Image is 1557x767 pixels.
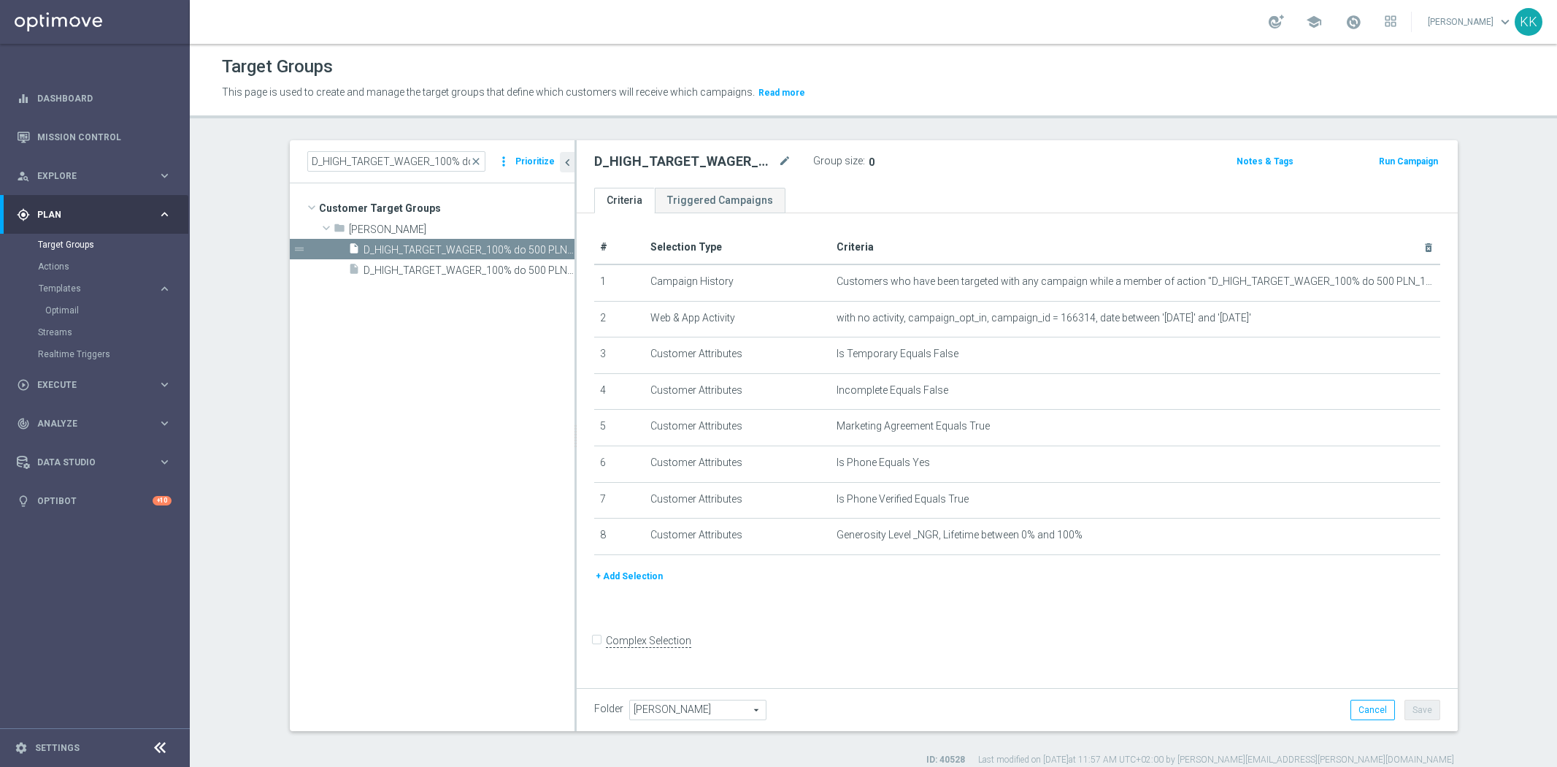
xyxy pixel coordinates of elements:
[1515,8,1542,36] div: KK
[837,241,874,253] span: Criteria
[837,312,1251,324] span: with no activity, campaign_opt_in, campaign_id = 166314, date between '[DATE]' and '[DATE]'
[16,418,172,430] button: track_changes Analyze keyboard_arrow_right
[837,384,948,397] span: Incomplete Equals False
[38,256,188,278] div: Actions
[17,208,30,221] i: gps_fixed
[17,481,172,520] div: Optibot
[158,282,172,296] i: keyboard_arrow_right
[364,264,574,277] span: D_HIGH_TARGET_WAGER_100% do 500 PLN_120825_SMS
[16,379,172,391] div: play_circle_outline Execute keyboard_arrow_right
[1497,14,1513,30] span: keyboard_arrow_down
[594,231,645,264] th: #
[813,155,863,167] label: Group size
[16,170,172,182] button: person_search Explore keyboard_arrow_right
[496,151,511,172] i: more_vert
[16,209,172,221] button: gps_fixed Plan keyboard_arrow_right
[17,417,158,430] div: Analyze
[37,172,158,180] span: Explore
[45,305,152,316] a: Optimail
[594,301,645,337] td: 2
[38,321,188,343] div: Streams
[38,261,152,272] a: Actions
[17,169,30,183] i: person_search
[837,457,930,469] span: Is Phone Equals Yes
[470,156,482,167] span: close
[38,283,172,294] button: Templates keyboard_arrow_right
[926,754,965,766] label: ID: 40528
[17,79,172,118] div: Dashboard
[778,153,791,170] i: mode_edit
[16,93,172,104] button: equalizer Dashboard
[158,455,172,469] i: keyboard_arrow_right
[1350,700,1395,720] button: Cancel
[16,495,172,507] button: lightbulb Optibot +10
[837,348,958,360] span: Is Temporary Equals False
[222,86,755,98] span: This page is used to create and manage the target groups that define which customers will receive...
[16,457,172,468] div: Data Studio keyboard_arrow_right
[594,446,645,482] td: 6
[645,410,831,446] td: Customer Attributes
[37,419,158,428] span: Analyze
[594,482,645,519] td: 7
[364,244,574,256] span: D_HIGH_TARGET_WAGER_100% do 500 PLN_120825_SMS2
[1235,153,1295,169] button: Notes & Tags
[1426,11,1515,33] a: [PERSON_NAME]keyboard_arrow_down
[153,496,172,505] div: +10
[594,568,664,584] button: + Add Selection
[16,131,172,143] button: Mission Control
[645,519,831,555] td: Customer Attributes
[645,301,831,337] td: Web & App Activity
[757,85,807,101] button: Read more
[158,207,172,221] i: keyboard_arrow_right
[594,264,645,301] td: 1
[17,92,30,105] i: equalizer
[863,155,865,167] label: :
[349,224,574,236] span: Kasia K.
[594,373,645,410] td: 4
[837,275,1434,288] span: Customers who have been targeted with any campaign while a member of action "D_HIGH_TARGET_WAGER_...
[38,343,188,365] div: Realtime Triggers
[560,152,574,172] button: chevron_left
[655,188,785,213] a: Triggered Campaigns
[594,337,645,374] td: 3
[1423,242,1434,253] i: delete_forever
[606,634,691,648] label: Complex Selection
[222,56,333,77] h1: Target Groups
[37,79,172,118] a: Dashboard
[869,156,874,168] span: 0
[35,744,80,752] a: Settings
[15,741,28,755] i: settings
[37,458,158,467] span: Data Studio
[158,416,172,430] i: keyboard_arrow_right
[38,348,152,360] a: Realtime Triggers
[319,198,574,218] span: Customer Target Groups
[38,278,188,321] div: Templates
[645,337,831,374] td: Customer Attributes
[39,284,143,293] span: Templates
[837,420,990,432] span: Marketing Agreement Equals True
[158,378,172,392] i: keyboard_arrow_right
[17,456,158,469] div: Data Studio
[158,169,172,183] i: keyboard_arrow_right
[37,381,158,389] span: Execute
[978,754,1454,766] label: Last modified on [DATE] at 11:57 AM UTC+02:00 by [PERSON_NAME][EMAIL_ADDRESS][PERSON_NAME][DOMAIN...
[17,495,30,508] i: lightbulb
[513,152,557,172] button: Prioritize
[1306,14,1322,30] span: school
[38,327,152,338] a: Streams
[837,493,969,505] span: Is Phone Verified Equals True
[45,299,188,321] div: Optimail
[17,378,158,392] div: Execute
[307,151,485,172] input: Quick find group or folder
[594,153,775,170] h2: D_HIGH_TARGET_WAGER_100% do 500 PLN_120825_SMS2
[17,378,30,392] i: play_circle_outline
[17,169,158,183] div: Explore
[37,481,153,520] a: Optibot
